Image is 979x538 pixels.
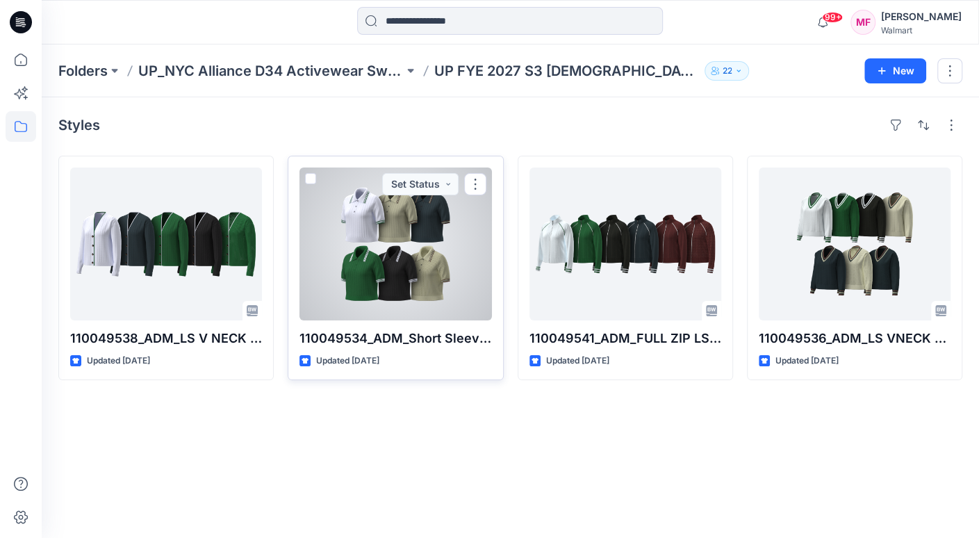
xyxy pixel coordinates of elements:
p: 110049534_ADM_Short Sleeve Polo Sweater [299,329,491,348]
p: Updated [DATE] [87,354,150,368]
p: 110049538_ADM_LS V NECK CARDIGAN [70,329,262,348]
div: [PERSON_NAME] [881,8,962,25]
p: Updated [DATE] [546,354,609,368]
a: 110049534_ADM_Short Sleeve Polo Sweater [299,168,491,320]
span: 99+ [822,12,843,23]
button: 22 [705,61,749,81]
p: 110049536_ADM_LS VNECK PULLOVER [759,329,951,348]
p: 110049541_ADM_FULL ZIP LS BOMBER [529,329,721,348]
a: 110049541_ADM_FULL ZIP LS BOMBER [529,168,721,320]
div: MF [850,10,875,35]
a: 110049538_ADM_LS V NECK CARDIGAN [70,168,262,320]
p: UP FYE 2027 S3 [DEMOGRAPHIC_DATA] ACTIVE NYC Alliance [434,61,700,81]
p: 22 [722,63,732,79]
button: New [864,58,926,83]
a: UP_NYC Alliance D34 Activewear Sweaters [138,61,404,81]
p: Updated [DATE] [775,354,839,368]
h4: Styles [58,117,100,133]
a: 110049536_ADM_LS VNECK PULLOVER [759,168,951,320]
p: Updated [DATE] [316,354,379,368]
div: Walmart [881,25,962,35]
a: Folders [58,61,108,81]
